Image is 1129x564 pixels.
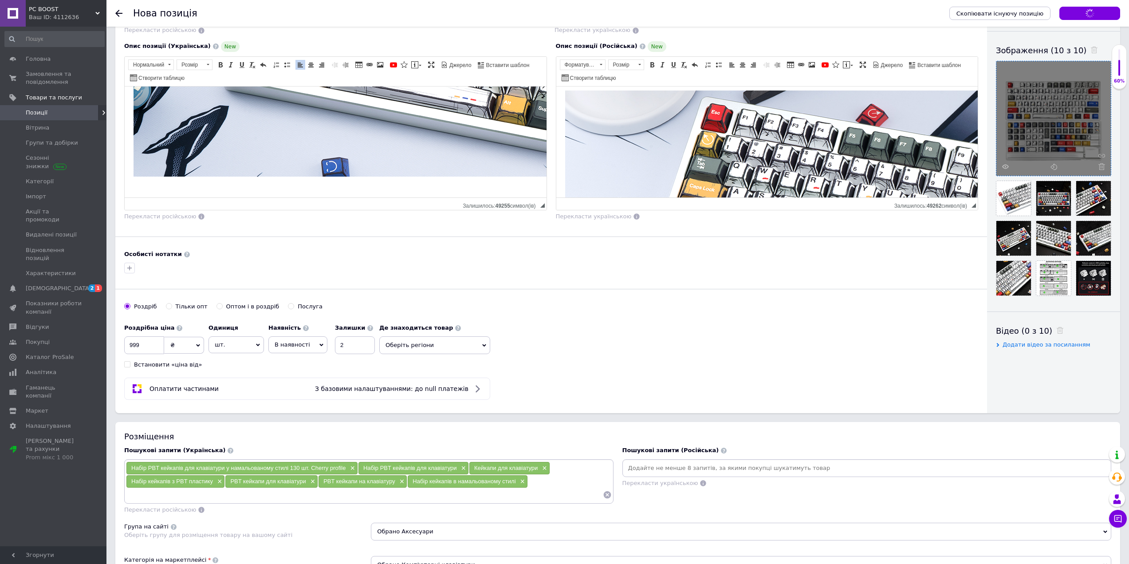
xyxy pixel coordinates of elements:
a: По центру [306,60,316,70]
a: По правому краю [748,60,758,70]
span: × [397,478,405,485]
a: Джерело [871,60,905,70]
a: По центру [738,60,747,70]
span: Відновлення позицій [26,246,82,262]
span: Розмір [177,60,204,70]
span: Набір кейкапів з PBT пластику [131,478,213,485]
a: Повернути (Ctrl+Z) [690,60,700,70]
a: Зображення [807,60,817,70]
iframe: Редактор, BAF539AF-C457-4876-A0D0-2FAA5994A02E [125,87,547,197]
a: Вставити/видалити нумерований список [703,60,713,70]
div: Послуга [298,303,323,311]
a: Курсив (Ctrl+I) [658,60,668,70]
a: Вставити/видалити маркований список [714,60,724,70]
b: Наявність [268,324,301,331]
span: Пошукові запити (Російська) [622,447,719,454]
span: В наявності [275,341,310,348]
div: Категорія на маркетплейсі [124,556,206,564]
a: Додати відео з YouTube [389,60,398,70]
div: Prom мікс 1 000 [26,454,82,461]
span: PC BOOST [29,5,95,13]
span: Маркет [26,407,48,415]
a: Підкреслений (Ctrl+U) [237,60,247,70]
span: Вставити шаблон [485,62,530,69]
a: Максимізувати [426,60,436,70]
a: Вставити іконку [399,60,409,70]
div: Кiлькiсть символiв [894,201,972,209]
span: Нормальний [129,60,165,70]
input: Додайте не менше 8 запитів, за якими покупці шукатимуть товар [624,461,1110,475]
span: × [348,465,355,472]
div: Тільки опт [176,303,208,311]
span: Аналітика [26,368,56,376]
span: Розмір [609,60,635,70]
span: Опис позиції (Українська) [124,43,211,49]
span: Вставити шаблон [916,62,961,69]
span: New [648,41,666,52]
h1: Нова позиція [133,8,197,19]
span: Акції та промокоди [26,208,82,224]
span: Набір PBT кейкапів для клавіатури [363,465,457,471]
iframe: Редактор, AD9E75AA-8769-459C-B6EA-87FC190D77E7 [556,87,978,197]
input: Пошук [4,31,105,47]
b: Роздрібна ціна [124,324,174,331]
span: Потягніть для зміни розмірів [972,203,976,208]
div: Встановити «ціна від» [134,361,202,369]
span: Створити таблицю [137,75,185,82]
a: Додати відео з YouTube [820,60,830,70]
span: Імпорт [26,193,46,201]
div: Кiлькiсть символiв [463,201,540,209]
span: Позиції [26,109,47,117]
span: Гаманець компанії [26,384,82,400]
span: Вітрина [26,124,49,132]
span: Опис позиції (Російська) [556,43,637,49]
span: Додати відео за посиланням [1003,341,1090,348]
span: Форматування [560,60,597,70]
a: Джерело [440,60,473,70]
a: Видалити форматування [679,60,689,70]
span: шт. [208,336,264,353]
a: Максимізувати [858,60,868,70]
span: Відгуки [26,323,49,331]
span: Перекласти українською [622,480,698,486]
a: Вставити повідомлення [410,60,423,70]
span: PBT кейкапи на клавіатуру [323,478,395,485]
a: Зменшити відступ [762,60,771,70]
b: Одиниця [208,324,238,331]
a: Жирний (Ctrl+B) [216,60,225,70]
div: Розміщення [124,431,1111,442]
span: Головна [26,55,51,63]
span: × [459,465,466,472]
a: Вставити шаблон [476,60,531,70]
a: По правому краю [317,60,327,70]
a: Вставити шаблон [908,60,962,70]
span: Товари та послуги [26,94,82,102]
span: Налаштування [26,422,71,430]
a: По лівому краю [727,60,737,70]
span: Оберіть групу для розміщення товару на вашому сайті [124,532,292,538]
span: 49262 [927,203,941,209]
span: Відео (0 з 10) [996,326,1052,335]
span: Скопіювати існуючу позицію [956,10,1043,17]
a: Таблиця [786,60,795,70]
a: Жирний (Ctrl+B) [647,60,657,70]
span: Набір кейкапів в намальованому стилі [413,478,515,485]
div: Зображення (10 з 10) [996,45,1111,56]
a: Форматування [560,59,606,70]
span: × [518,478,525,485]
div: Ваш ID: 4112636 [29,13,106,21]
div: Роздріб [134,303,157,311]
a: Збільшити відступ [772,60,782,70]
span: Характеристики [26,269,76,277]
input: 0 [124,336,164,354]
span: Замовлення та повідомлення [26,70,82,86]
a: Зображення [375,60,385,70]
span: 49255 [495,203,510,209]
span: Показники роботи компанії [26,300,82,316]
a: Курсив (Ctrl+I) [226,60,236,70]
a: Збільшити відступ [341,60,350,70]
a: Вставити/Редагувати посилання (Ctrl+L) [796,60,806,70]
a: Створити таблицю [560,73,618,83]
button: Скопіювати існуючу позицію [949,7,1050,20]
span: Групи та добірки [26,139,78,147]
